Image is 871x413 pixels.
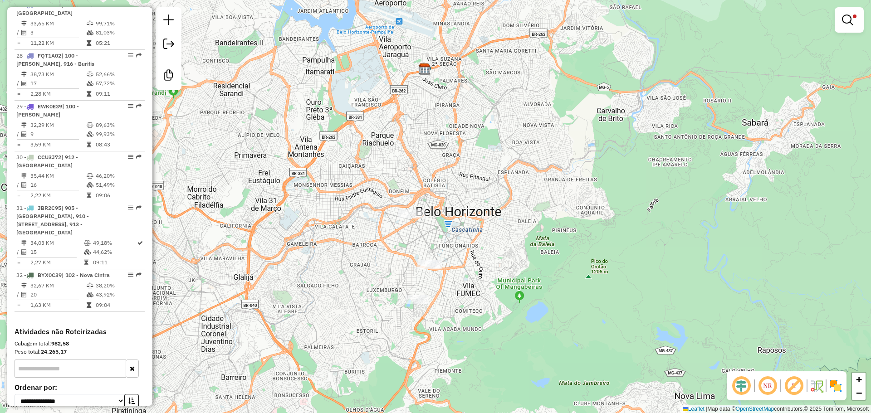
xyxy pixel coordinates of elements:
[21,182,27,188] i: Total de Atividades
[38,103,62,110] span: EWK0E39
[93,238,137,248] td: 49,18%
[128,53,133,58] em: Opções
[16,204,89,236] span: 31 -
[38,204,61,211] span: JBR2C95
[736,406,774,412] a: OpenStreetMap
[757,375,778,397] span: Ocultar NR
[16,180,21,189] td: /
[706,406,707,412] span: |
[21,131,27,137] i: Total de Atividades
[95,19,141,28] td: 99,71%
[136,53,142,58] em: Rota exportada
[95,171,141,180] td: 46,20%
[87,302,91,308] i: Tempo total em rota
[30,140,86,149] td: 3,59 KM
[16,1,78,16] span: | 912 - [GEOGRAPHIC_DATA]
[95,191,141,200] td: 09:06
[137,240,143,246] i: Rota otimizada
[16,290,21,299] td: /
[38,1,61,8] span: FUJ0G83
[16,103,79,118] span: 29 -
[30,248,83,257] td: 15
[87,30,93,35] i: % de utilização da cubagem
[852,386,866,400] a: Zoom out
[30,281,86,290] td: 32,67 KM
[30,171,86,180] td: 35,44 KM
[30,39,86,48] td: 11,22 KM
[853,15,856,18] span: Filtro Ativo
[21,240,27,246] i: Distância Total
[95,121,141,130] td: 89,63%
[417,260,440,269] div: Atividade não roteirizada - PREPARE ALIMENTOS E
[16,154,78,169] span: 30 -
[30,290,86,299] td: 20
[852,373,866,386] a: Zoom in
[16,154,78,169] span: | 912 - [GEOGRAPHIC_DATA]
[38,52,61,59] span: FQT1A02
[136,154,142,160] em: Rota exportada
[136,272,142,277] em: Rota exportada
[30,301,86,310] td: 1,63 KM
[809,379,824,393] img: Fluxo de ruas
[95,290,141,299] td: 43,92%
[87,21,93,26] i: % de utilização do peso
[21,81,27,86] i: Total de Atividades
[95,130,141,139] td: 99,93%
[30,121,86,130] td: 32,29 KM
[95,140,141,149] td: 08:43
[84,260,88,265] i: Tempo total em rota
[87,40,91,46] i: Tempo total em rota
[30,19,86,28] td: 33,65 KM
[856,374,862,385] span: +
[680,405,871,413] div: Map data © contributors,© 2025 TomTom, Microsoft
[87,283,93,288] i: % de utilização do peso
[160,11,178,31] a: Nova sessão e pesquisa
[95,28,141,37] td: 81,03%
[136,205,142,210] em: Rota exportada
[21,249,27,255] i: Total de Atividades
[95,70,141,79] td: 52,66%
[95,301,141,310] td: 09:04
[128,103,133,109] em: Opções
[128,272,133,277] em: Opções
[84,240,91,246] i: % de utilização do peso
[30,70,86,79] td: 38,73 KM
[15,348,145,356] div: Peso total:
[16,79,21,88] td: /
[15,340,145,348] div: Cubagem total:
[15,382,145,393] label: Ordenar por:
[21,283,27,288] i: Distância Total
[30,28,86,37] td: 3
[838,11,860,29] a: Exibir filtros
[21,122,27,128] i: Distância Total
[418,63,430,75] img: AS - BH
[730,375,752,397] span: Ocultar deslocamento
[87,142,91,147] i: Tempo total em rota
[128,154,133,160] em: Opções
[87,81,93,86] i: % de utilização da cubagem
[30,180,86,189] td: 16
[41,348,67,355] strong: 24.265,17
[93,258,137,267] td: 09:11
[16,204,89,236] span: | 905 - [GEOGRAPHIC_DATA], 910 - [STREET_ADDRESS], 913 - [GEOGRAPHIC_DATA]
[15,327,145,336] h4: Atividades não Roteirizadas
[683,406,705,412] a: Leaflet
[30,191,86,200] td: 2,22 KM
[16,52,94,67] span: | 100 - [PERSON_NAME], 916 - Buritis
[16,103,79,118] span: | 100 - [PERSON_NAME]
[21,30,27,35] i: Total de Atividades
[856,387,862,398] span: −
[136,103,142,109] em: Rota exportada
[16,272,110,278] span: 32 -
[21,173,27,179] i: Distância Total
[87,72,93,77] i: % de utilização do peso
[87,193,91,198] i: Tempo total em rota
[16,39,21,48] td: =
[16,89,21,98] td: =
[16,140,21,149] td: =
[30,79,86,88] td: 17
[16,1,78,16] span: 27 -
[87,182,93,188] i: % de utilização da cubagem
[62,272,110,278] span: | 102 - Nova Cintra
[16,130,21,139] td: /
